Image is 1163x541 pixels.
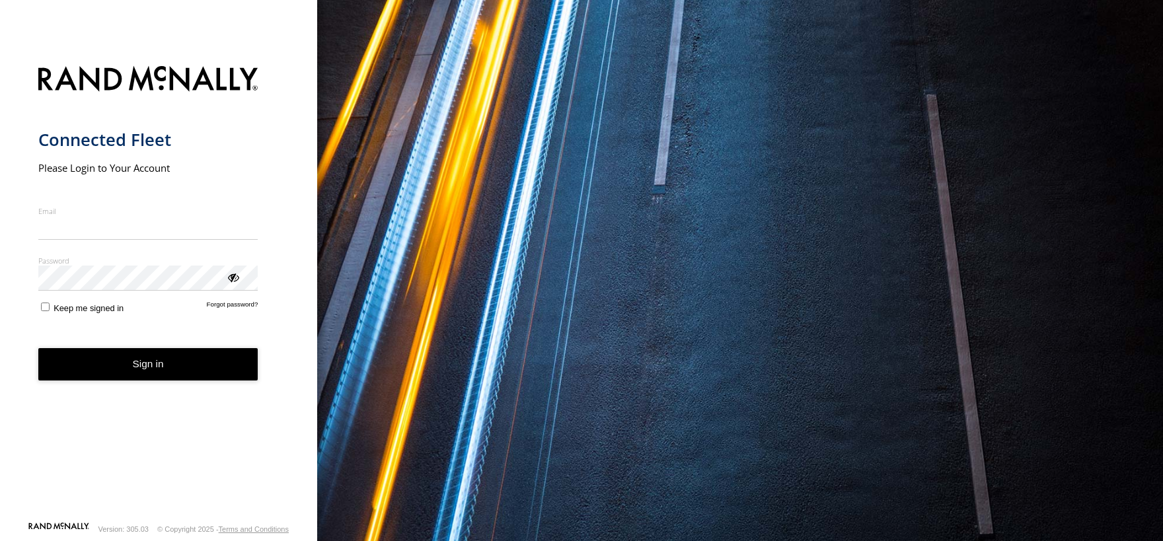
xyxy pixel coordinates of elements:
div: ViewPassword [226,270,239,283]
label: Email [38,206,258,216]
label: Password [38,256,258,266]
h1: Connected Fleet [38,129,258,151]
form: main [38,58,280,521]
a: Forgot password? [207,301,258,313]
button: Sign in [38,348,258,380]
a: Visit our Website [28,523,89,536]
div: © Copyright 2025 - [157,525,289,533]
h2: Please Login to Your Account [38,161,258,174]
span: Keep me signed in [54,303,124,313]
img: Rand McNally [38,63,258,97]
input: Keep me signed in [41,303,50,311]
a: Terms and Conditions [219,525,289,533]
div: Version: 305.03 [98,525,149,533]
